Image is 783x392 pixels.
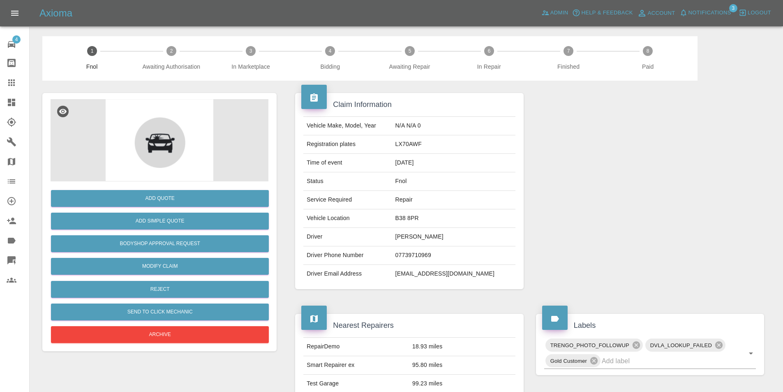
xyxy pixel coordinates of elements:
[51,281,269,298] button: Reject
[135,63,208,71] span: Awaiting Authorisation
[612,63,684,71] span: Paid
[294,63,367,71] span: Bidding
[408,48,411,54] text: 5
[647,48,649,54] text: 8
[51,213,269,230] button: Add Simple Quote
[392,265,515,283] td: [EMAIL_ADDRESS][DOMAIN_NAME]
[542,320,758,331] h4: Labels
[51,304,269,320] button: Send to Click Mechanic
[409,338,515,356] td: 18.93 miles
[392,135,515,154] td: LX70AWF
[303,265,392,283] td: Driver Email Address
[635,7,677,20] a: Account
[645,339,725,352] div: DVLA_LOOKUP_FAILED
[409,356,515,375] td: 95.80 miles
[545,339,643,352] div: TRENGO_PHOTO_FOLLOWUP
[249,48,252,54] text: 3
[392,209,515,228] td: B38 8PR
[303,191,392,209] td: Service Required
[301,320,517,331] h4: Nearest Repairers
[5,3,25,23] button: Open drawer
[12,35,21,44] span: 4
[567,48,570,54] text: 7
[581,8,633,18] span: Help & Feedback
[645,341,717,350] span: DVLA_LOOKUP_FAILED
[51,190,269,207] button: Add Quote
[602,355,733,367] input: Add label
[373,63,446,71] span: Awaiting Repair
[301,99,517,110] h4: Claim Information
[392,191,515,209] td: Repair
[545,354,601,367] div: Gold Customer
[51,235,269,252] button: Bodyshop Approval Request
[303,356,409,375] td: Smart Repairer ex
[303,135,392,154] td: Registration plates
[745,348,757,359] button: Open
[550,8,568,18] span: Admin
[487,48,490,54] text: 6
[392,246,515,265] td: 07739710969
[170,48,173,54] text: 2
[688,8,731,18] span: Notifications
[90,48,93,54] text: 1
[570,7,635,19] button: Help & Feedback
[303,154,392,172] td: Time of event
[648,9,675,18] span: Account
[303,246,392,265] td: Driver Phone Number
[51,326,269,343] button: Archive
[303,172,392,191] td: Status
[303,117,392,135] td: Vehicle Make, Model, Year
[539,7,571,19] a: Admin
[51,99,268,181] img: defaultCar-C0N0gyFo.png
[303,228,392,246] td: Driver
[545,356,592,366] span: Gold Customer
[729,4,737,12] span: 3
[51,258,269,275] a: Modify Claim
[55,63,128,71] span: Fnol
[303,209,392,228] td: Vehicle Location
[303,338,409,356] td: RepairDemo
[453,63,525,71] span: In Repair
[737,7,773,19] button: Logout
[532,63,605,71] span: Finished
[677,7,733,19] button: Notifications
[545,341,634,350] span: TRENGO_PHOTO_FOLLOWUP
[392,228,515,246] td: [PERSON_NAME]
[392,172,515,191] td: Fnol
[748,8,771,18] span: Logout
[214,63,287,71] span: In Marketplace
[392,117,515,135] td: N/A N/A 0
[392,154,515,172] td: [DATE]
[39,7,72,20] h5: Axioma
[329,48,332,54] text: 4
